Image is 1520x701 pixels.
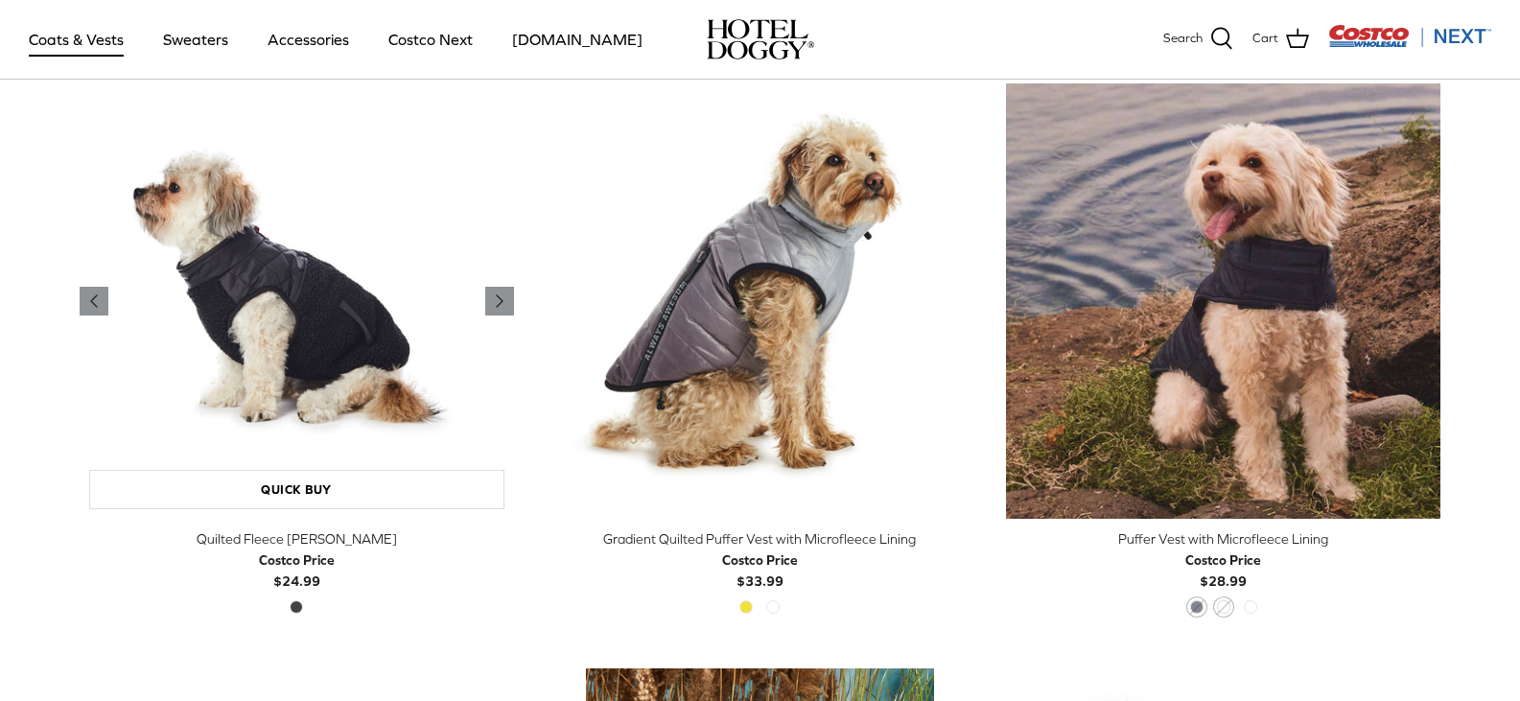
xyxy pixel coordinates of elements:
[543,83,977,518] a: Gradient Quilted Puffer Vest with Microfleece Lining
[1185,549,1261,571] div: Costco Price
[1163,29,1203,49] span: Search
[1252,27,1309,52] a: Cart
[259,549,335,571] div: Costco Price
[146,7,246,72] a: Sweaters
[371,7,490,72] a: Costco Next
[1328,36,1491,51] a: Visit Costco Next
[1185,549,1261,589] b: $28.99
[1252,29,1278,49] span: Cart
[543,528,977,549] div: Gradient Quilted Puffer Vest with Microfleece Lining
[250,7,366,72] a: Accessories
[89,470,504,509] a: Quick buy
[722,549,798,589] b: $33.99
[707,19,814,59] img: hoteldoggycom
[543,528,977,593] a: Gradient Quilted Puffer Vest with Microfleece Lining Costco Price$33.99
[1328,24,1491,48] img: Costco Next
[495,7,660,72] a: [DOMAIN_NAME]
[722,549,798,571] div: Costco Price
[12,7,141,72] a: Coats & Vests
[80,528,514,593] a: Quilted Fleece [PERSON_NAME] Costco Price$24.99
[707,19,814,59] a: hoteldoggy.com hoteldoggycom
[485,287,514,315] a: Previous
[1006,83,1440,518] a: Puffer Vest with Microfleece Lining
[80,287,108,315] a: Previous
[80,83,514,518] a: Quilted Fleece Melton Vest
[1163,27,1233,52] a: Search
[1006,528,1440,593] a: Puffer Vest with Microfleece Lining Costco Price$28.99
[1006,528,1440,549] div: Puffer Vest with Microfleece Lining
[259,549,335,589] b: $24.99
[80,528,514,549] div: Quilted Fleece [PERSON_NAME]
